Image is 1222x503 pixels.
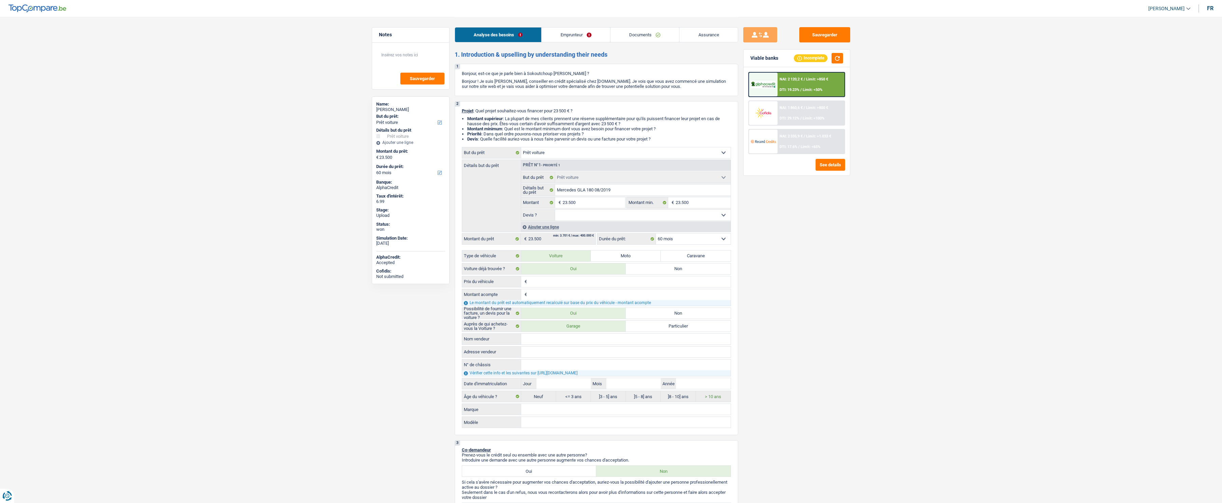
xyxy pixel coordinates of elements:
span: € [376,155,379,160]
div: Prêt n°1 [521,163,562,167]
strong: Montant supérieur [467,116,503,121]
input: MM [606,378,661,389]
label: Caravane [661,250,731,261]
a: Documents [610,27,679,42]
li: : La plupart de mes clients prennent une réserve supplémentaire pour qu'ils puissent financer leu... [467,116,731,126]
label: Nom vendeur [462,334,521,344]
div: Ajouter une ligne [376,140,445,145]
div: Viable banks [750,55,778,61]
span: / [800,88,802,92]
label: Oui [521,263,626,274]
label: Voiture déjà trouvée ? [462,263,521,274]
div: Banque: [376,180,445,185]
label: Âge du véhicule ? [462,391,521,402]
li: : Quelle facilité auriez-vous à nous faire parvenir un devis ou une facture pour votre projet ? [467,136,731,142]
label: Oui [462,466,597,477]
label: Prix du véhicule [462,276,521,287]
div: Taux d'intérêt: [376,193,445,199]
span: Co-demandeur [462,447,491,452]
span: € [668,197,676,208]
li: : Dans quel ordre pouvons-nous prioriser vos projets ? [467,131,731,136]
span: € [521,289,529,300]
button: Sauvegarder [799,27,850,42]
label: Possibilité de fournir une facture, un devis pour la voiture ? [462,308,521,319]
img: AlphaCredit [751,81,776,89]
label: Auprès de qui achetez-vous la Voiture ? [462,321,521,332]
label: Moto [591,250,661,261]
span: € [555,197,563,208]
div: 2 [455,101,460,107]
span: DTI: 17.6% [780,145,797,149]
input: Sélectionnez votre adresse dans la barre de recherche [521,347,731,357]
div: [DATE] [376,241,445,246]
span: DTI: 19.23% [780,88,799,92]
span: [PERSON_NAME] [1148,6,1185,12]
span: DTI: 29.12% [780,116,799,120]
label: Montant acompte [462,289,521,300]
span: Projet [462,108,473,113]
li: : Quel est le montant minimum dont vous avez besoin pour financer votre projet ? [467,126,731,131]
div: Ajouter une ligne [521,222,731,232]
label: Marque [462,404,521,415]
img: Cofidis [751,107,776,119]
span: Sauvegarder [410,76,435,81]
span: Limit: <100% [803,116,824,120]
div: 6.99 [376,199,445,204]
label: Particulier [626,321,731,332]
label: Durée du prêt: [597,234,656,244]
p: Introduire une demande avec une autre personne augmente vos chances d'acceptation. [462,458,731,463]
input: AAAA [676,378,730,389]
label: But du prêt [462,147,521,158]
span: / [804,134,805,138]
label: Montant min. [627,197,668,208]
div: Accepted [376,260,445,265]
label: Oui [521,308,626,319]
label: Détails but du prêt [521,185,555,195]
label: Année [661,378,676,389]
div: Incomplete [794,54,827,62]
div: 1 [455,64,460,69]
p: Bonjour, est-ce que je parle bien à Sokoutchoup [PERSON_NAME] ? [462,71,731,76]
label: ]5 - 8] ans [626,391,661,402]
a: Emprunteur [542,27,610,42]
label: <= 3 ans [556,391,591,402]
img: Record Credits [751,135,776,148]
span: - Priorité 1 [541,163,560,167]
label: Non [596,466,731,477]
label: Jour [521,378,536,389]
div: Le montant du prêt est automatiquement recalculé sur base du prix du véhicule - montant acompte [462,300,731,306]
span: NAI: 2 335,9 € [780,134,803,138]
h5: Notes [379,32,442,38]
span: NAI: 2 120,2 € [780,77,803,81]
label: Date d'immatriculation [462,378,521,389]
button: See details [816,159,845,171]
span: € [521,234,528,244]
span: / [800,116,802,120]
p: : Quel projet souhaitez-vous financer pour 23 500 € ? [462,108,731,113]
span: Devis [467,136,478,142]
div: Détails but du prêt [376,128,445,133]
div: AlphaCredit: [376,255,445,260]
a: Analyse des besoins [455,27,542,42]
label: Devis ? [521,210,555,221]
label: Neuf [521,391,556,402]
div: Vérifier cette info et les suivantes sur [URL][DOMAIN_NAME] [462,370,731,376]
label: Adresse vendeur [462,347,521,357]
a: [PERSON_NAME] [1143,3,1190,14]
div: [PERSON_NAME] [376,107,445,112]
div: AlphaCredit [376,185,445,190]
span: NAI: 1 860,6 € [780,106,803,110]
label: Type de véhicule [462,250,521,261]
span: Limit: <50% [803,88,822,92]
span: / [804,106,805,110]
strong: Priorité [467,131,481,136]
span: Limit: >1.033 € [806,134,831,138]
label: Détails but du prêt [462,160,521,168]
div: won [376,227,445,232]
span: Limit: >800 € [806,106,828,110]
p: Si cela s'avère nécessaire pour augmenter vos chances d'acceptation, auriez-vous la possibilité d... [462,480,731,490]
p: Bonjour ! Je suis [PERSON_NAME], conseiller en crédit spécialisé chez [DOMAIN_NAME]. Je vois que ... [462,79,731,89]
label: ]3 - 5] ans [591,391,626,402]
div: Simulation Date: [376,236,445,241]
label: Montant du prêt [462,234,521,244]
